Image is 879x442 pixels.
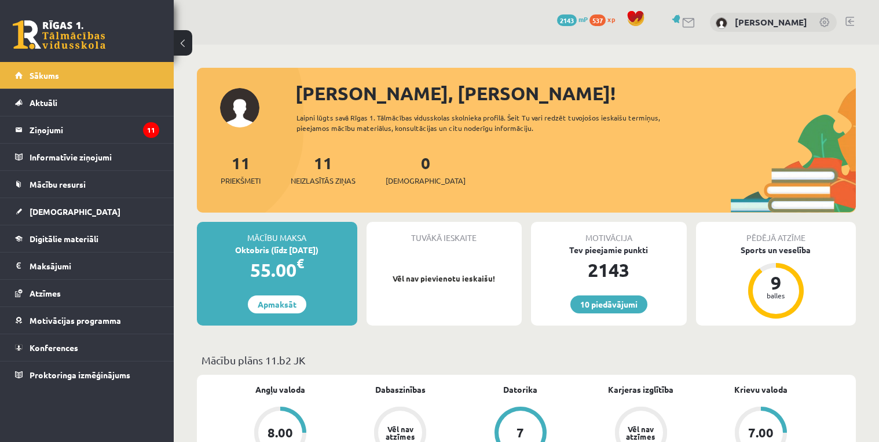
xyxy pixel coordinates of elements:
[143,122,159,138] i: 11
[625,425,657,440] div: Vēl nav atzīmes
[15,225,159,252] a: Digitālie materiāli
[30,315,121,326] span: Motivācijas programma
[384,425,416,440] div: Vēl nav atzīmes
[367,222,522,244] div: Tuvākā ieskaite
[15,307,159,334] a: Motivācijas programma
[578,14,588,24] span: mP
[696,244,856,320] a: Sports un veselība 9 balles
[386,152,466,187] a: 0[DEMOGRAPHIC_DATA]
[372,273,517,284] p: Vēl nav pievienotu ieskaišu!
[748,426,774,439] div: 7.00
[15,144,159,170] a: Informatīvie ziņojumi
[30,253,159,279] legend: Maksājumi
[296,255,304,272] span: €
[255,383,305,396] a: Angļu valoda
[197,256,357,284] div: 55.00
[30,144,159,170] legend: Informatīvie ziņojumi
[517,426,524,439] div: 7
[570,295,647,313] a: 10 piedāvājumi
[375,383,426,396] a: Dabaszinības
[30,179,86,189] span: Mācību resursi
[30,342,78,353] span: Konferences
[15,198,159,225] a: [DEMOGRAPHIC_DATA]
[735,16,807,28] a: [PERSON_NAME]
[15,171,159,198] a: Mācību resursi
[30,288,61,298] span: Atzīmes
[197,222,357,244] div: Mācību maksa
[197,244,357,256] div: Oktobris (līdz [DATE])
[30,97,57,108] span: Aktuāli
[15,361,159,388] a: Proktoringa izmēģinājums
[531,222,687,244] div: Motivācija
[13,20,105,49] a: Rīgas 1. Tālmācības vidusskola
[15,253,159,279] a: Maksājumi
[15,89,159,116] a: Aktuāli
[295,79,856,107] div: [PERSON_NAME], [PERSON_NAME]!
[759,292,793,299] div: balles
[248,295,306,313] a: Apmaksāt
[759,273,793,292] div: 9
[696,244,856,256] div: Sports un veselība
[531,244,687,256] div: Tev pieejamie punkti
[696,222,856,244] div: Pēdējā atzīme
[557,14,577,26] span: 2143
[15,62,159,89] a: Sākums
[291,175,356,187] span: Neizlasītās ziņas
[30,70,59,81] span: Sākums
[607,14,615,24] span: xp
[291,152,356,187] a: 11Neizlasītās ziņas
[386,175,466,187] span: [DEMOGRAPHIC_DATA]
[557,14,588,24] a: 2143 mP
[30,206,120,217] span: [DEMOGRAPHIC_DATA]
[531,256,687,284] div: 2143
[30,116,159,143] legend: Ziņojumi
[30,370,130,380] span: Proktoringa izmēģinājums
[589,14,621,24] a: 537 xp
[15,334,159,361] a: Konferences
[15,116,159,143] a: Ziņojumi11
[221,152,261,187] a: 11Priekšmeti
[503,383,537,396] a: Datorika
[716,17,727,29] img: Kristīne Matrosova
[296,112,692,133] div: Laipni lūgts savā Rīgas 1. Tālmācības vidusskolas skolnieka profilā. Šeit Tu vari redzēt tuvojošo...
[734,383,788,396] a: Krievu valoda
[608,383,673,396] a: Karjeras izglītība
[268,426,293,439] div: 8.00
[202,352,851,368] p: Mācību plāns 11.b2 JK
[221,175,261,187] span: Priekšmeti
[15,280,159,306] a: Atzīmes
[30,233,98,244] span: Digitālie materiāli
[589,14,606,26] span: 537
